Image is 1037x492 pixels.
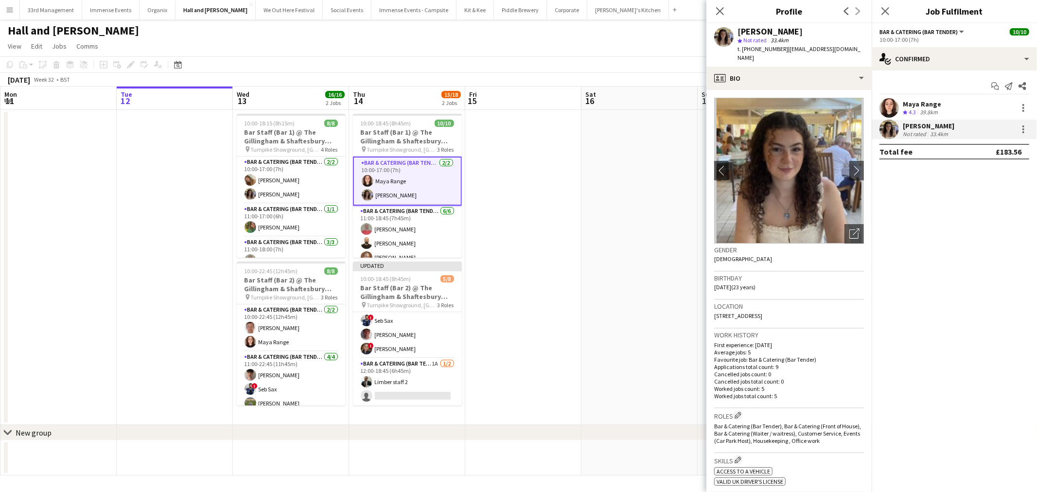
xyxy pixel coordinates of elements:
div: Not rated [903,130,928,138]
p: Worked jobs total count: 5 [714,392,864,400]
p: Cancelled jobs total count: 0 [714,378,864,385]
span: Jobs [52,42,67,51]
button: Immense Events - Campsite [371,0,457,19]
app-card-role: Bar & Catering (Bar Tender)1A1/212:00-18:45 (6h45m)Limber staff 2 [353,358,462,405]
div: 10:00-22:45 (12h45m)8/8Bar Staff (Bar 2) @ The Gillingham & Shaftesbury show Turnpike Showground,... [237,262,346,405]
div: 39.8km [918,108,940,117]
h3: Birthday [714,274,864,282]
span: Turnpike Showground, [GEOGRAPHIC_DATA] [251,146,321,153]
div: New group [16,428,52,438]
div: Total fee [879,147,913,157]
h3: Roles [714,410,864,421]
app-card-role: Bar & Catering (Bar Tender)3/311:00-18:00 (7h)[PERSON_NAME] [237,237,346,301]
div: BST [60,76,70,83]
span: ! [368,315,374,320]
span: 16 [584,95,596,106]
button: Immense Events [82,0,140,19]
span: 8/8 [324,267,338,275]
h3: Profile [706,5,872,18]
span: Turnpike Showground, [GEOGRAPHIC_DATA] [367,301,438,309]
span: Week 32 [32,76,56,83]
span: 8/8 [324,120,338,127]
span: 10/10 [1010,28,1029,35]
p: Favourite job: Bar & Catering (Bar Tender) [714,356,864,363]
a: Jobs [48,40,70,53]
button: 33rd Management [20,0,82,19]
span: | [EMAIL_ADDRESS][DOMAIN_NAME] [738,45,861,61]
span: Sat [585,90,596,99]
div: [PERSON_NAME] [903,122,954,130]
span: Mon [4,90,17,99]
span: 4.3 [909,108,916,116]
button: We Out Here Festival [256,0,323,19]
span: Access to a vehicle [717,468,770,475]
button: Piddle Brewery [494,0,547,19]
span: Bar & Catering (Bar Tender), Bar & Catering (Front of House), Bar & Catering (Waiter / waitress),... [714,422,861,444]
a: View [4,40,25,53]
div: [DATE] [8,75,30,85]
span: 10:00-22:45 (12h45m) [245,267,298,275]
span: 11 [3,95,17,106]
span: Fri [469,90,477,99]
span: 14 [352,95,365,106]
span: 10:00-18:45 (8h45m) [361,120,411,127]
span: 16/16 [325,91,345,98]
p: First experience: [DATE] [714,341,864,349]
p: Worked jobs count: 5 [714,385,864,392]
p: Cancelled jobs count: 0 [714,370,864,378]
h3: Skills [714,455,864,465]
div: 2 Jobs [442,99,460,106]
app-card-role: Bar & Catering (Bar Tender)4/411:00-18:45 (7h45m)[PERSON_NAME]!Seb Sax[PERSON_NAME]![PERSON_NAME] [353,283,462,358]
span: ! [368,343,374,349]
span: ! [252,383,258,389]
div: Maya Range [903,100,941,108]
app-job-card: Updated10:00-18:45 (8h45m)5/8Bar Staff (Bar 2) @ The Gillingham & Shaftesbury show Turnpike Showg... [353,262,462,405]
span: 5/8 [440,275,454,282]
app-card-role: Bar & Catering (Bar Tender)2/210:00-17:00 (7h)Maya Range[PERSON_NAME] [353,157,462,206]
button: Hall and [PERSON_NAME] [176,0,256,19]
h1: Hall and [PERSON_NAME] [8,23,139,38]
img: Crew avatar or photo [714,98,864,244]
span: 15/18 [441,91,461,98]
span: 33.4km [769,36,791,44]
span: t. [PHONE_NUMBER] [738,45,788,53]
span: 10/10 [435,120,454,127]
app-card-role: Bar & Catering (Bar Tender)6/611:00-18:45 (7h45m)[PERSON_NAME][PERSON_NAME][PERSON_NAME] [353,206,462,312]
span: Not rated [743,36,767,44]
span: Bar & Catering (Bar Tender) [879,28,958,35]
span: Comms [76,42,98,51]
h3: Bar Staff (Bar 2) @ The Gillingham & Shaftesbury show [353,283,462,301]
h3: Gender [714,246,864,254]
span: 10:00-18:45 (8h45m) [361,275,411,282]
span: Thu [353,90,365,99]
div: Confirmed [872,47,1037,70]
app-card-role: Bar & Catering (Bar Tender)4/411:00-22:45 (11h45m)[PERSON_NAME]!Seb Sax[PERSON_NAME] [237,351,346,427]
button: Social Events [323,0,371,19]
span: 3 Roles [438,146,454,153]
h3: Bar Staff (Bar 1) @ The Gillingham & Shaftesbury show [237,128,346,145]
p: Applications total count: 9 [714,363,864,370]
app-card-role: Bar & Catering (Bar Tender)2/210:00-22:45 (12h45m)[PERSON_NAME]Maya Range [237,304,346,351]
span: Sun [702,90,713,99]
app-card-role: Bar & Catering (Bar Tender)1/111:00-17:00 (6h)[PERSON_NAME] [237,204,346,237]
h3: Bar Staff (Bar 1) @ The Gillingham & Shaftesbury show [353,128,462,145]
h3: Location [714,302,864,311]
span: Turnpike Showground, [GEOGRAPHIC_DATA] [251,294,321,301]
span: [DEMOGRAPHIC_DATA] [714,255,772,263]
p: Average jobs: 5 [714,349,864,356]
span: 3 Roles [321,294,338,301]
app-job-card: 10:00-18:15 (8h15m)8/8Bar Staff (Bar 1) @ The Gillingham & Shaftesbury show Turnpike Showground, ... [237,114,346,258]
a: Comms [72,40,102,53]
div: 2 Jobs [326,99,344,106]
button: Kit & Kee [457,0,494,19]
h3: Bar Staff (Bar 2) @ The Gillingham & Shaftesbury show [237,276,346,293]
span: 3 Roles [438,301,454,309]
app-card-role: Bar & Catering (Bar Tender)2/210:00-17:00 (7h)[PERSON_NAME][PERSON_NAME] [237,157,346,204]
div: Updated [353,262,462,269]
span: 15 [468,95,477,106]
div: £183.56 [996,147,1021,157]
div: 10:00-18:45 (8h45m)10/10Bar Staff (Bar 1) @ The Gillingham & Shaftesbury show Turnpike Showground... [353,114,462,258]
h3: Job Fulfilment [872,5,1037,18]
h3: Work history [714,331,864,339]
